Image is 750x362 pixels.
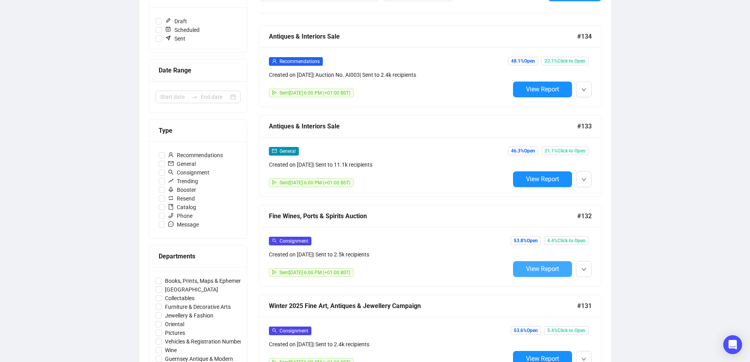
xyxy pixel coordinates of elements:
span: mail [272,149,277,153]
div: Created on [DATE] | Sent to 2.5k recipients [269,250,510,259]
span: Books, Prints, Maps & Ephemera [162,277,247,285]
a: Antiques & Interiors Sale#133mailGeneralCreated on [DATE]| Sent to 11.1k recipientssendSent[DATE]... [259,115,602,197]
span: #134 [577,32,592,41]
span: #132 [577,211,592,221]
span: Catalog [165,203,199,212]
span: rocket [168,187,174,192]
span: search [168,169,174,175]
span: send [272,90,277,95]
span: down [581,87,586,92]
div: Created on [DATE] | Sent to 2.4k recipients [269,340,510,349]
span: Trending [165,177,201,186]
span: 21.1% Click to Open [541,147,589,155]
span: Pictures [162,329,188,337]
span: phone [168,213,174,218]
span: retweet [168,195,174,201]
span: down [581,177,586,182]
span: Oriental [162,320,187,329]
span: Wine [162,346,180,355]
span: Recommendations [280,59,320,64]
div: Antiques & Interiors Sale [269,32,577,41]
span: Booster [165,186,199,194]
span: search [272,328,277,333]
a: Antiques & Interiors Sale#134userRecommendationsCreated on [DATE]| Auction No. AI003| Sent to 2.4... [259,25,602,107]
span: book [168,204,174,210]
div: Created on [DATE] | Auction No. AI003 | Sent to 2.4k recipients [269,71,510,79]
span: 5.4% Click to Open [544,326,589,335]
span: Phone [165,212,196,220]
span: 48.1% Open [508,57,538,65]
span: Message [165,220,202,229]
div: Date Range [159,65,237,75]
div: Open Intercom Messenger [723,335,742,354]
span: View Report [526,265,559,273]
span: send [272,270,277,275]
span: search [272,238,277,243]
span: down [581,267,586,272]
span: Collectables [162,294,198,303]
div: Departments [159,251,237,261]
span: Sent [DATE] 6:00 PM (+01:00 BST) [280,90,350,96]
input: End date [201,93,229,101]
span: rise [168,178,174,184]
span: to [191,94,198,100]
span: Consignment [280,238,308,244]
a: Fine Wines, Ports & Spirits Auction#132searchConsignmentCreated on [DATE]| Sent to 2.5k recipient... [259,205,602,287]
div: Created on [DATE] | Sent to 11.1k recipients [269,160,510,169]
span: mail [168,161,174,166]
span: Sent [DATE] 6:00 PM (+01:00 BST) [280,270,350,275]
div: Fine Wines, Ports & Spirits Auction [269,211,577,221]
span: View Report [526,175,559,183]
span: Resend [165,194,198,203]
span: user [272,59,277,63]
div: Antiques & Interiors Sale [269,121,577,131]
span: General [280,149,296,154]
button: View Report [513,82,572,97]
span: Sent [162,34,189,43]
span: Jewellery & Fashion [162,311,217,320]
span: user [168,152,174,158]
span: send [272,180,277,185]
span: down [581,357,586,362]
span: 46.3% Open [508,147,538,155]
span: Sent [DATE] 6:00 PM (+01:00 BST) [280,180,350,186]
span: 53.6% Open [511,326,541,335]
span: Vehicles & Registration Numbers [162,337,248,346]
span: Consignment [280,328,308,334]
span: message [168,221,174,227]
span: Recommendations [165,151,226,160]
span: General [165,160,199,168]
span: 22.1% Click to Open [541,57,589,65]
span: View Report [526,85,559,93]
span: 53.8% Open [511,236,541,245]
span: Furniture & Decorative Arts [162,303,234,311]
button: View Report [513,171,572,187]
button: View Report [513,261,572,277]
span: Draft [162,17,190,26]
span: swap-right [191,94,198,100]
span: Scheduled [162,26,203,34]
span: [GEOGRAPHIC_DATA] [162,285,221,294]
input: Start date [160,93,188,101]
span: #131 [577,301,592,311]
span: Consignment [165,168,213,177]
div: Winter 2025 Fine Art, Antiques & Jewellery Campaign [269,301,577,311]
div: Type [159,126,237,136]
span: 4.4% Click to Open [544,236,589,245]
span: #133 [577,121,592,131]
